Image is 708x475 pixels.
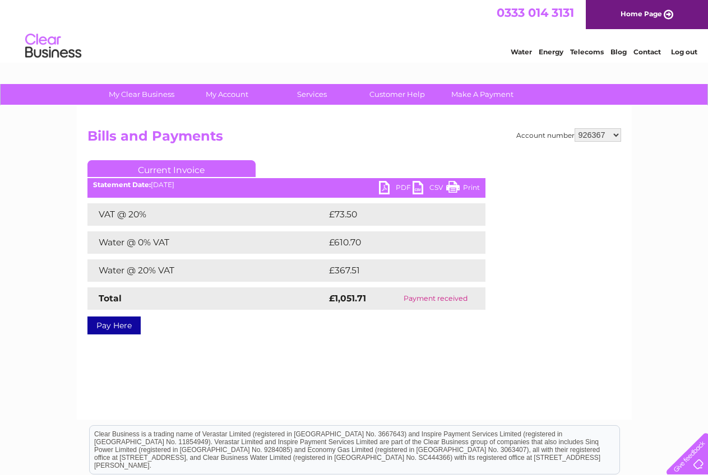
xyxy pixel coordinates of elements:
h2: Bills and Payments [87,128,621,150]
a: Contact [633,48,661,56]
td: Payment received [386,287,485,310]
a: My Clear Business [95,84,188,105]
td: Water @ 20% VAT [87,259,326,282]
td: £73.50 [326,203,462,226]
td: VAT @ 20% [87,203,326,226]
td: £367.51 [326,259,464,282]
div: Account number [516,128,621,142]
td: £610.70 [326,231,465,254]
a: Water [511,48,532,56]
a: CSV [413,181,446,197]
a: Current Invoice [87,160,256,177]
a: Energy [539,48,563,56]
a: Telecoms [570,48,604,56]
strong: £1,051.71 [329,293,366,304]
a: My Account [181,84,273,105]
a: Pay Here [87,316,141,334]
a: 0333 014 3131 [497,6,574,20]
img: logo.png [25,29,82,63]
a: Services [266,84,358,105]
a: Blog [610,48,627,56]
a: Customer Help [351,84,443,105]
a: Make A Payment [436,84,529,105]
a: Log out [671,48,697,56]
td: Water @ 0% VAT [87,231,326,254]
a: Print [446,181,480,197]
b: Statement Date: [93,180,151,189]
a: PDF [379,181,413,197]
div: Clear Business is a trading name of Verastar Limited (registered in [GEOGRAPHIC_DATA] No. 3667643... [90,6,619,54]
div: [DATE] [87,181,485,189]
strong: Total [99,293,122,304]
